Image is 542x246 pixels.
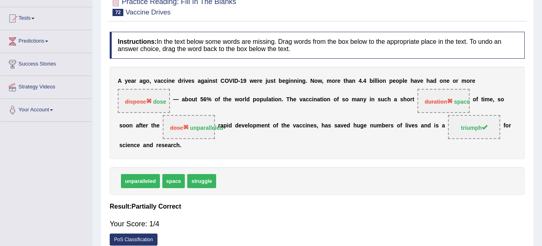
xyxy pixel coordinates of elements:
b: m [377,123,382,129]
b: o [273,123,276,129]
b: f [503,123,505,129]
b: h [346,78,349,84]
b: c [123,142,126,148]
b: n [370,123,374,129]
b: n [382,78,386,84]
b: v [293,123,296,129]
b: t [215,78,217,84]
b: a [394,96,397,103]
b: j [266,78,267,84]
b: u [357,123,360,129]
b: w [318,78,322,84]
b: c [134,142,137,148]
b: t [274,78,276,84]
b: i [434,123,436,129]
b: r [243,96,245,103]
b: f [337,96,339,103]
b: i [227,123,229,129]
b: g [302,78,306,84]
b: p [260,96,263,103]
b: m [327,78,331,84]
b: s [391,123,394,129]
b: u [192,96,195,103]
b: r [456,78,458,84]
b: e [282,78,285,84]
b: e [172,78,175,84]
b: d [149,142,153,148]
b: 6 [203,96,207,103]
b: o [333,96,337,103]
b: y [363,96,366,103]
b: i [184,78,185,84]
b: a [325,123,328,129]
b: u [267,78,271,84]
b: a [317,96,320,103]
b: n [299,78,302,84]
b: r [389,123,391,129]
b: n [443,78,447,84]
b: o [256,96,260,103]
b: i [312,96,313,103]
b: V [229,78,233,84]
b: a [296,123,299,129]
b: o [501,96,504,103]
b: h [290,96,293,103]
b: h [403,96,407,103]
b: e [411,123,415,129]
b: . [362,78,363,84]
b: a [268,96,271,103]
b: O [225,78,229,84]
b: N [310,78,314,84]
b: n [352,78,356,84]
b: t [281,123,283,129]
b: e [311,123,314,129]
b: d [229,123,232,129]
b: l [267,96,268,103]
b: a [357,96,360,103]
b: . [180,142,181,148]
b: , [149,78,151,84]
b: c [309,96,312,103]
b: e [137,142,140,148]
b: d [235,123,239,129]
b: % [207,96,211,103]
b: o [314,78,318,84]
b: e [254,78,257,84]
span: Drop target [118,89,170,113]
b: c [160,78,164,84]
b: l [376,78,378,84]
b: e [165,142,168,148]
a: Tests [0,7,92,27]
b: r [509,123,511,129]
b: h [411,78,414,84]
b: i [407,123,409,129]
b: e [337,78,340,84]
b: n [307,123,311,129]
b: s [328,123,331,129]
b: l [405,123,407,129]
b: 4 [363,78,366,84]
b: - [238,78,240,84]
b: i [167,78,168,84]
b: n [327,96,331,103]
h4: In the text below some words are missing. Drag words from the box below to the appropriate place ... [110,32,525,59]
b: i [125,142,127,148]
b: 9 [243,78,247,84]
b: . [282,96,283,103]
b: o [473,96,477,103]
b: d [246,96,250,103]
b: l [403,78,404,84]
b: h [176,142,180,148]
b: i [207,78,209,84]
b: h [321,123,325,129]
b: e [239,123,242,129]
b: a [442,123,445,129]
b: r [134,78,136,84]
a: Predictions [0,30,92,50]
b: e [261,123,264,129]
b: m [256,123,261,129]
b: e [188,78,192,84]
b: r [410,96,412,103]
b: o [275,96,278,103]
b: p [253,123,256,129]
